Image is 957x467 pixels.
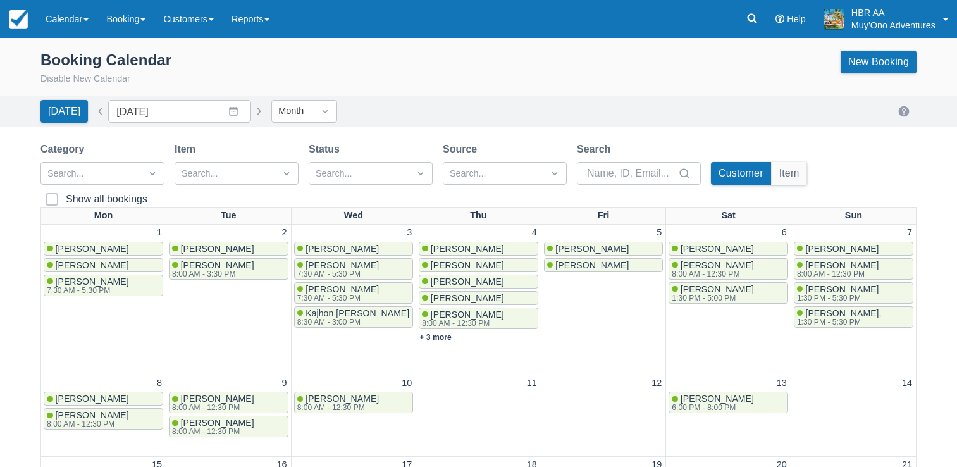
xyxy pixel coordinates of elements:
a: 2 [280,226,290,240]
input: Date [108,100,251,123]
div: 7:30 AM - 5:30 PM [47,287,127,294]
span: [PERSON_NAME] [181,244,254,254]
div: 8:00 AM - 12:30 PM [797,270,877,278]
span: [PERSON_NAME] [431,244,504,254]
label: Source [443,142,482,157]
span: [PERSON_NAME] [306,244,379,254]
a: 14 [899,377,915,390]
label: Category [40,142,89,157]
p: Muy'Ono Adventures [851,19,935,32]
a: Kajhon [PERSON_NAME]8:30 AM - 3:00 PM [294,306,414,328]
div: Month [278,104,307,118]
div: 8:30 AM - 3:00 PM [297,318,407,326]
a: 8 [154,377,164,390]
div: 1:30 PM - 5:30 PM [797,318,879,326]
input: Name, ID, Email... [587,162,676,185]
a: Wed [342,208,366,224]
a: [PERSON_NAME] [419,291,538,305]
span: Dropdown icon [548,167,561,180]
div: 7:30 AM - 5:30 PM [297,294,377,302]
img: checkfront-main-nav-mini-logo.png [9,10,28,29]
a: [PERSON_NAME]8:00 AM - 12:30 PM [169,416,288,437]
div: 8:00 AM - 12:30 PM [172,404,252,411]
img: A20 [824,9,844,29]
a: [PERSON_NAME]1:30 PM - 5:00 PM [669,282,788,304]
a: 11 [524,377,540,390]
span: [PERSON_NAME] [555,244,629,254]
div: 8:00 AM - 3:30 PM [172,270,252,278]
a: [PERSON_NAME] [44,258,163,272]
a: 10 [399,377,414,390]
span: Dropdown icon [414,167,427,180]
a: [PERSON_NAME]7:30 AM - 5:30 PM [44,275,163,296]
a: 5 [654,226,664,240]
label: Item [175,142,201,157]
a: [PERSON_NAME]8:00 AM - 12:30 PM [294,392,414,413]
div: 1:30 PM - 5:30 PM [797,294,877,302]
span: [PERSON_NAME] [56,277,129,287]
a: Tue [218,208,239,224]
a: [PERSON_NAME] [419,242,538,256]
a: Sat [719,208,738,224]
a: [PERSON_NAME]7:30 AM - 5:30 PM [294,258,414,280]
span: [PERSON_NAME] [805,260,879,270]
span: [PERSON_NAME] [306,284,379,294]
a: [PERSON_NAME] [794,242,913,256]
label: Search [577,142,615,157]
a: [PERSON_NAME] [419,258,538,272]
label: Status [309,142,345,157]
span: [PERSON_NAME] [681,394,754,404]
p: HBR AA [851,6,935,19]
a: 7 [905,226,915,240]
a: Thu [467,208,489,224]
a: 12 [649,377,664,390]
div: 8:00 AM - 12:30 PM [672,270,751,278]
a: [PERSON_NAME]6:00 PM - 8:00 PM [669,392,788,413]
a: 3 [404,226,414,240]
span: [PERSON_NAME] [555,260,629,270]
span: [PERSON_NAME], [805,308,881,318]
span: [PERSON_NAME] [306,394,379,404]
span: [PERSON_NAME] [681,244,754,254]
a: 9 [280,377,290,390]
a: [PERSON_NAME]8:00 AM - 12:30 PM [794,258,913,280]
button: [DATE] [40,100,88,123]
span: [PERSON_NAME] [805,284,879,294]
a: [PERSON_NAME]8:00 AM - 12:30 PM [169,392,288,413]
span: [PERSON_NAME] [56,394,129,404]
a: [PERSON_NAME] [544,242,664,256]
a: 1 [154,226,164,240]
span: [PERSON_NAME] [56,260,129,270]
a: [PERSON_NAME]8:00 AM - 3:30 PM [169,258,288,280]
a: 13 [774,377,789,390]
div: 8:00 AM - 12:30 PM [422,320,502,327]
span: Kajhon [PERSON_NAME] [306,308,409,318]
span: [PERSON_NAME] [431,260,504,270]
i: Help [775,15,784,23]
span: Dropdown icon [146,167,159,180]
span: [PERSON_NAME] [306,260,379,270]
a: Sun [843,208,865,224]
span: [PERSON_NAME] [181,260,254,270]
span: [PERSON_NAME] [181,418,254,428]
span: [PERSON_NAME] [181,394,254,404]
div: 6:00 PM - 8:00 PM [672,404,751,411]
span: [PERSON_NAME] [56,244,129,254]
div: Show all bookings [66,193,147,206]
a: [PERSON_NAME] [544,258,664,272]
button: Item [772,162,807,185]
div: 8:00 AM - 12:30 PM [172,428,252,435]
span: Dropdown icon [319,105,331,118]
div: 1:30 PM - 5:00 PM [672,294,751,302]
div: 8:00 AM - 12:30 PM [47,420,127,428]
span: Help [787,14,806,24]
a: [PERSON_NAME]8:00 AM - 12:30 PM [669,258,788,280]
a: [PERSON_NAME] [169,242,288,256]
a: [PERSON_NAME],1:30 PM - 5:30 PM [794,306,913,328]
span: [PERSON_NAME] [681,284,754,294]
a: New Booking [841,51,917,73]
span: [PERSON_NAME] [56,410,129,420]
a: 4 [529,226,540,240]
a: [PERSON_NAME] [44,242,163,256]
button: Customer [711,162,771,185]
